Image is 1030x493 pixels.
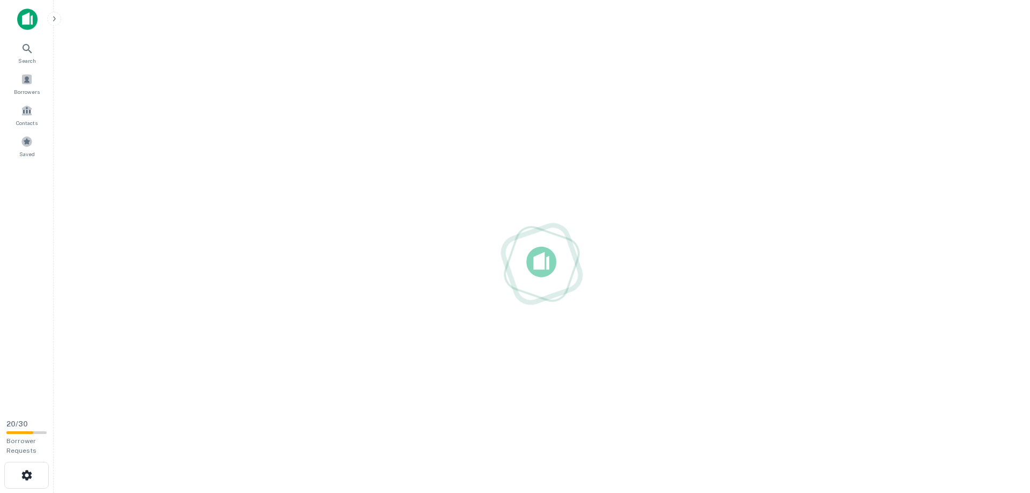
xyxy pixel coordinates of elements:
[16,119,38,127] span: Contacts
[3,69,50,98] a: Borrowers
[3,38,50,67] a: Search
[18,56,36,65] span: Search
[14,87,40,96] span: Borrowers
[6,420,28,428] span: 20 / 30
[19,150,35,158] span: Saved
[6,437,36,454] span: Borrower Requests
[3,131,50,160] a: Saved
[976,407,1030,459] iframe: Chat Widget
[17,9,38,30] img: capitalize-icon.png
[3,100,50,129] a: Contacts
